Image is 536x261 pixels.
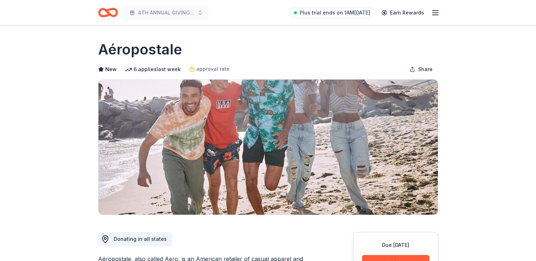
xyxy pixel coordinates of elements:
[114,236,167,242] span: Donating in all states
[98,40,182,59] h1: Aéropostale
[105,65,117,74] span: New
[300,8,370,17] span: Plus trial ends on 1AM[DATE]
[196,65,230,73] span: approval rate
[98,80,438,215] img: Image for Aéropostale
[377,6,428,19] a: Earn Rewards
[124,6,209,20] button: 4TH ANNUAL GIVING THANKS IN THE COMMUNITY OUTREACH
[362,241,429,249] div: Due [DATE]
[290,7,374,18] a: Plus trial ends on 1AM[DATE]
[404,62,438,76] button: Share
[125,65,181,74] div: 6 applies last week
[189,65,230,73] a: approval rate
[418,65,433,74] span: Share
[98,4,118,21] a: Home
[138,8,194,17] span: 4TH ANNUAL GIVING THANKS IN THE COMMUNITY OUTREACH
